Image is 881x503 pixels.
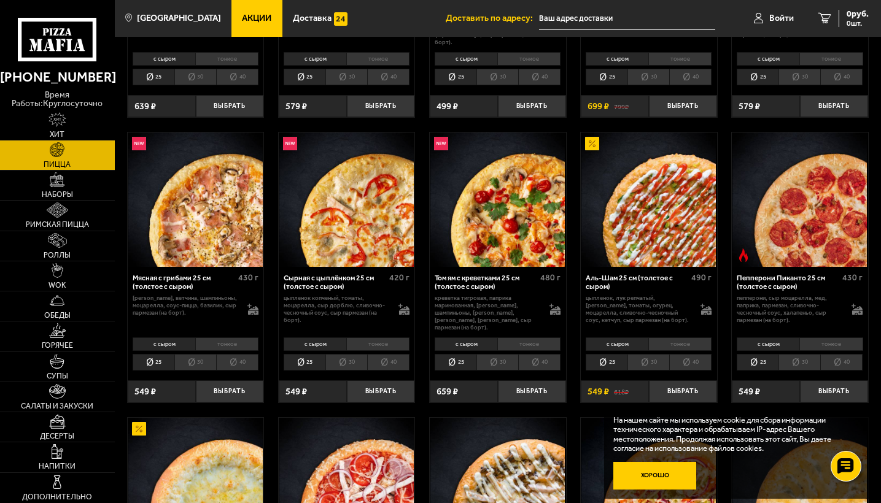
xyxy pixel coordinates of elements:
span: Супы [47,372,68,380]
li: с сыром [133,52,195,66]
li: 25 [284,354,325,371]
span: 659 ₽ [437,387,458,396]
li: с сыром [435,337,497,351]
span: Дополнительно [22,493,92,501]
li: 40 [518,354,561,371]
button: Выбрать [498,95,566,118]
span: 0 руб. [847,10,869,18]
img: Том ям с креветками 25 см (толстое с сыром) [430,132,565,267]
span: 430 г [238,272,258,283]
li: 40 [820,69,863,85]
li: 40 [216,69,258,85]
li: с сыром [737,52,799,66]
li: тонкое [799,337,863,351]
p: На нашем сайте мы используем cookie для сбора информации технического характера и обрабатываем IP... [613,415,852,453]
s: 618 ₽ [614,387,629,396]
a: НовинкаМясная с грибами 25 см (толстое с сыром) [128,132,264,267]
li: тонкое [346,337,409,351]
span: [GEOGRAPHIC_DATA] [137,14,221,23]
li: 30 [778,69,820,85]
span: 420 г [389,272,409,283]
button: Выбрать [196,95,264,118]
li: тонкое [346,52,409,66]
span: WOK [49,282,66,289]
p: пепперони, сыр Моцарелла, мед, паприка, пармезан, сливочно-чесночный соус, халапеньо, сыр пармеза... [737,294,842,324]
span: Хит [50,131,64,138]
span: Горячее [42,342,73,349]
img: Сырная с цыплёнком 25 см (толстое с сыром) [279,132,414,267]
button: Хорошо [613,462,696,490]
li: 30 [476,69,518,85]
li: 30 [174,354,216,371]
li: 40 [367,354,409,371]
li: 25 [435,69,476,85]
li: 25 [133,354,174,371]
li: с сыром [284,337,346,351]
button: Выбрать [649,380,717,403]
span: 499 ₽ [437,102,458,111]
img: Новинка [132,137,146,150]
span: 549 ₽ [739,387,760,396]
span: 549 ₽ [285,387,307,396]
li: тонкое [195,52,258,66]
a: АкционныйАль-Шам 25 см (толстое с сыром) [581,132,717,267]
span: Римская пицца [26,221,89,228]
li: с сыром [586,337,648,351]
span: Салаты и закуски [21,402,93,410]
span: 579 ₽ [739,102,760,111]
div: Том ям с креветками 25 см (толстое с сыром) [435,274,537,291]
li: 30 [778,354,820,371]
img: 15daf4d41897b9f0e9f617042186c801.svg [334,12,347,26]
li: 30 [325,69,367,85]
span: 0 шт. [847,20,869,27]
img: Мясная с грибами 25 см (толстое с сыром) [128,132,263,267]
li: тонкое [497,52,561,66]
p: цыпленок, лук репчатый, [PERSON_NAME], томаты, огурец, моцарелла, сливочно-чесночный соус, кетчуп... [586,294,691,324]
button: Выбрать [498,380,566,403]
img: Акционный [585,137,599,150]
li: 25 [586,354,627,371]
button: Выбрать [196,380,264,403]
li: с сыром [737,337,799,351]
span: 579 ₽ [285,102,307,111]
span: Войти [769,14,794,23]
span: Роллы [44,251,71,259]
div: Мясная с грибами 25 см (толстое с сыром) [133,274,235,291]
a: НовинкаТом ям с креветками 25 см (толстое с сыром) [430,132,566,267]
button: Выбрать [649,95,717,118]
button: Выбрать [347,95,415,118]
li: 25 [435,354,476,371]
span: Наборы [42,191,73,198]
span: Напитки [39,463,76,470]
input: Ваш адрес доставки [539,7,715,30]
div: Аль-Шам 25 см (толстое с сыром) [586,274,688,291]
li: с сыром [133,337,195,351]
span: Обеды [44,312,71,319]
span: Акции [242,14,271,23]
li: 40 [820,354,863,371]
li: 40 [669,354,712,371]
li: 25 [737,69,778,85]
p: [PERSON_NAME], ветчина, шампиньоны, моцарелла, соус-пицца, базилик, сыр пармезан (на борт). [133,294,238,317]
span: 490 г [691,272,712,283]
button: Выбрать [347,380,415,403]
li: 25 [586,69,627,85]
s: 799 ₽ [614,102,629,111]
li: 25 [133,69,174,85]
a: НовинкаСырная с цыплёнком 25 см (толстое с сыром) [279,132,415,267]
li: 25 [284,69,325,85]
li: с сыром [284,52,346,66]
li: с сыром [586,52,648,66]
li: 40 [216,354,258,371]
li: 30 [325,354,367,371]
span: 430 г [842,272,863,283]
li: 30 [627,69,669,85]
span: 639 ₽ [134,102,156,111]
li: тонкое [799,52,863,66]
img: Аль-Шам 25 см (толстое с сыром) [581,132,716,267]
img: Пепперони Пиканто 25 см (толстое с сыром) [732,132,867,267]
span: Пицца [44,161,71,168]
li: 40 [669,69,712,85]
p: цыпленок копченый, томаты, моцарелла, сыр дорблю, сливочно-чесночный соус, сыр пармезан (на борт). [284,294,389,324]
button: Выбрать [800,380,868,403]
